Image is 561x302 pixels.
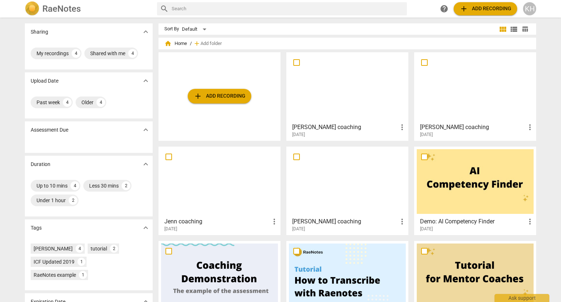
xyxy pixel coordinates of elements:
span: [DATE] [292,132,305,138]
div: 2 [69,196,77,205]
span: expand_more [141,223,150,232]
span: expand_more [141,27,150,36]
span: add [194,92,202,101]
span: Add recording [194,92,245,101]
div: 1 [77,258,85,266]
div: Older [81,99,93,106]
div: Ask support [495,294,549,302]
div: 4 [63,98,72,107]
p: Duration [31,161,50,168]
button: Tile view [497,24,508,35]
a: Help [438,2,451,15]
span: more_vert [398,123,407,132]
span: more_vert [526,123,534,132]
h3: Vicki coaching [292,217,398,226]
img: Logo [25,1,39,16]
div: 4 [128,49,137,58]
div: 4 [76,245,84,253]
button: Upload [454,2,517,15]
div: tutorial [91,245,107,252]
span: / [190,41,192,46]
div: Default [182,23,209,35]
div: 4 [72,49,80,58]
span: [DATE] [420,226,433,232]
div: My recordings [37,50,69,57]
span: more_vert [270,217,279,226]
span: home [164,40,172,47]
div: Sort By [164,26,179,32]
div: Shared with me [90,50,125,57]
div: 2 [122,181,130,190]
button: Show more [140,222,151,233]
div: 4 [96,98,105,107]
span: [DATE] [292,226,305,232]
div: [PERSON_NAME] [34,245,73,252]
span: view_list [510,25,518,34]
span: expand_more [141,125,150,134]
span: add [459,4,468,13]
button: Show more [140,75,151,86]
a: [PERSON_NAME] coaching[DATE] [289,55,406,137]
span: Home [164,40,187,47]
span: [DATE] [420,132,433,138]
button: Table view [519,24,530,35]
div: Under 1 hour [37,197,66,204]
span: expand_more [141,76,150,85]
button: Upload [188,89,251,103]
span: more_vert [526,217,534,226]
div: Past week [37,99,60,106]
a: [PERSON_NAME] coaching[DATE] [289,149,406,232]
button: KH [523,2,536,15]
input: Search [172,3,404,15]
a: LogoRaeNotes [25,1,151,16]
button: List view [508,24,519,35]
span: view_module [499,25,507,34]
h3: Jenn coaching [164,217,270,226]
div: 2 [110,245,118,253]
span: search [160,4,169,13]
h3: Fran coaching [292,123,398,132]
span: Add folder [201,41,222,46]
p: Upload Date [31,77,58,85]
span: expand_more [141,160,150,169]
button: Show more [140,159,151,170]
a: Demo: AI Competency Finder[DATE] [417,149,534,232]
div: 4 [70,181,79,190]
h3: Demo: AI Competency Finder [420,217,526,226]
div: 1 [79,271,87,279]
p: Assessment Due [31,126,68,134]
p: Tags [31,224,42,232]
span: help [440,4,449,13]
div: Up to 10 mins [37,182,68,189]
div: RaeNotes example [34,271,76,279]
span: Add recording [459,4,511,13]
button: Show more [140,124,151,135]
span: more_vert [398,217,407,226]
div: ICF Updated 2019 [34,258,75,265]
p: Sharing [31,28,48,36]
a: Jenn coaching[DATE] [161,149,278,232]
span: [DATE] [164,226,177,232]
a: [PERSON_NAME] coaching[DATE] [417,55,534,137]
h3: Erica coaching [420,123,526,132]
span: add [193,40,201,47]
button: Show more [140,26,151,37]
h2: RaeNotes [42,4,81,14]
div: Less 30 mins [89,182,119,189]
span: table_chart [522,26,528,33]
